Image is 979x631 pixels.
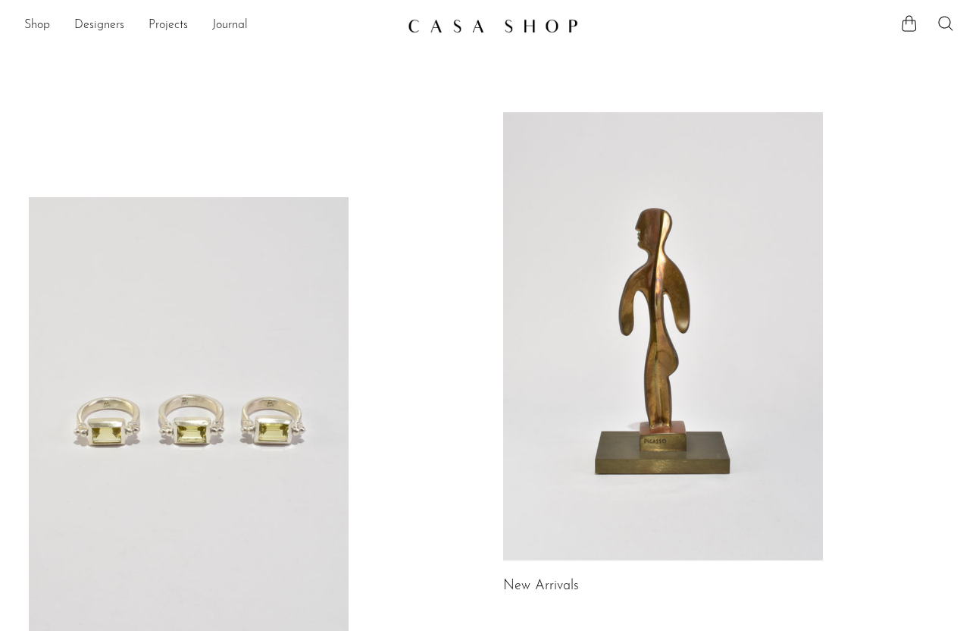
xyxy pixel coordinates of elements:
[212,16,248,36] a: Journal
[24,13,396,39] nav: Desktop navigation
[74,16,124,36] a: Designers
[24,13,396,39] ul: NEW HEADER MENU
[24,16,50,36] a: Shop
[149,16,188,36] a: Projects
[503,579,579,593] a: New Arrivals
